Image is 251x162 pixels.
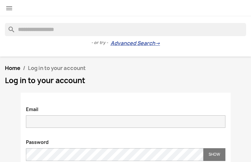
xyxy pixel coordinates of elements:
[203,148,225,161] button: Show
[28,64,86,72] span: Log in to your account
[5,64,20,72] a: Home
[111,40,160,47] a: Advanced Search→
[21,136,53,146] label: Password
[5,4,13,12] i: 
[5,23,246,36] input: Search
[5,77,246,84] h1: Log in to your account
[21,103,43,113] label: Email
[26,148,203,161] input: Password input
[91,39,111,46] span: - or try -
[5,23,13,31] i: search
[155,40,160,47] span: →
